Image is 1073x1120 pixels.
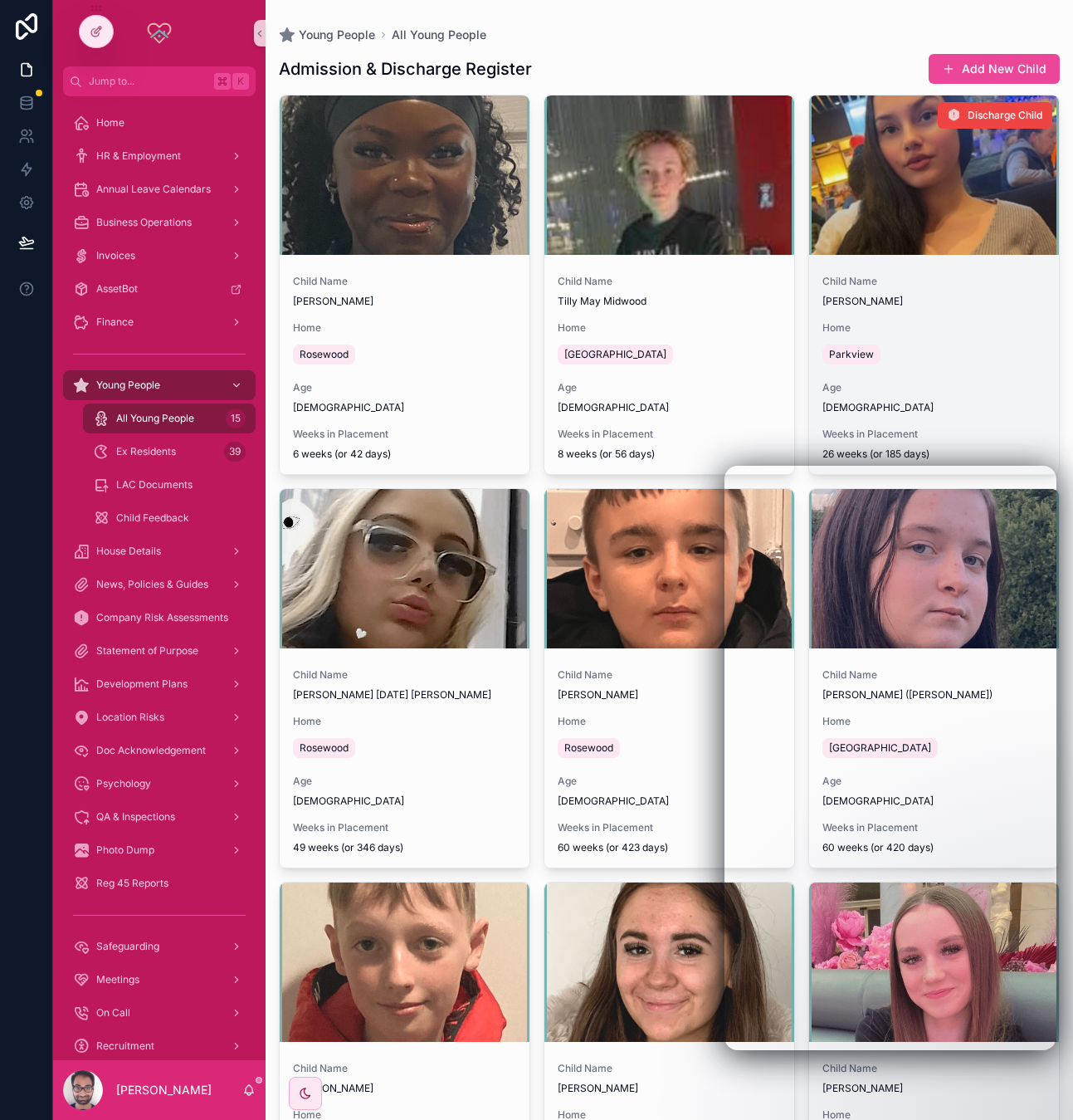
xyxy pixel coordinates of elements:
a: Annual Leave Calendars [63,174,256,204]
span: All Young People [116,412,194,425]
a: Invoices [63,241,256,271]
div: scrollable content [53,96,266,1060]
span: Age [293,381,516,394]
span: Discharge Child [968,109,1042,122]
span: [PERSON_NAME] [558,1082,781,1095]
p: [PERSON_NAME] [116,1082,212,1098]
span: Home [558,321,781,335]
span: Rosewood [564,741,613,755]
iframe: Intercom live chat [724,466,1056,1050]
a: On Call [63,998,256,1028]
span: Business Operations [96,216,192,229]
a: QA & Inspections [63,802,256,832]
span: [PERSON_NAME] [293,295,516,308]
span: Meetings [96,973,139,986]
span: [DEMOGRAPHIC_DATA] [558,401,781,414]
span: House Details [96,545,161,558]
span: Child Name [822,275,1046,288]
span: [PERSON_NAME] [558,688,781,702]
a: HR & Employment [63,141,256,171]
a: Location Risks [63,702,256,732]
span: Age [293,775,516,788]
span: 49 weeks (or 346 days) [293,841,516,854]
span: Annual Leave Calendars [96,183,211,196]
span: Invoices [96,249,135,262]
span: Young People [96,379,160,392]
span: Jump to... [89,75,207,88]
span: Home [558,715,781,728]
span: Weeks in Placement [293,428,516,441]
span: Weeks in Placement [558,821,781,834]
span: News, Policies & Guides [96,578,208,591]
div: 39 [224,442,246,462]
span: 60 weeks (or 423 days) [558,841,781,854]
span: Development Plans [96,677,188,691]
a: Home [63,108,256,138]
span: Home [822,321,1046,335]
span: Location Risks [96,711,164,724]
span: Child Name [558,1062,781,1075]
span: [PERSON_NAME] [DATE] [PERSON_NAME] [293,688,516,702]
span: Home [293,715,516,728]
button: Discharge Child [938,102,1052,129]
a: Psychology [63,769,256,799]
div: Isaac-Pickering_Profile-Pic [544,489,794,648]
span: Tilly May Midwood [558,295,781,308]
span: [PERSON_NAME] [293,1082,516,1095]
span: Child Name [293,1062,516,1075]
h1: Admission & Discharge Register [279,57,532,81]
a: Ex Residents39 [83,437,256,467]
a: Young People [63,370,256,400]
a: Recruitment [63,1031,256,1061]
span: [DEMOGRAPHIC_DATA] [822,401,1046,414]
span: Statement of Purpose [96,644,198,658]
span: HR & Employment [96,149,181,163]
a: Safeguarding [63,932,256,961]
div: Tilly-May-Midwood-_Profile-Pic [544,95,794,255]
span: Rosewood [300,741,349,755]
span: Ex Residents [116,445,176,458]
span: Young People [299,27,375,43]
a: Child Name[PERSON_NAME]HomeRosewoodAge[DEMOGRAPHIC_DATA]Weeks in Placement6 weeks (or 42 days) [279,95,530,475]
a: Child Name[PERSON_NAME] [DATE] [PERSON_NAME]HomeRosewoodAge[DEMOGRAPHIC_DATA]Weeks in Placement49... [279,488,530,868]
span: Weeks in Placement [558,428,781,441]
span: [PERSON_NAME] [822,1082,1046,1095]
a: Company Risk Assessments [63,603,256,633]
span: 26 weeks (or 185 days) [822,448,1046,461]
img: App logo [146,20,173,46]
span: Child Name [558,668,781,682]
div: Nikola-Smitkova_Profile-Pic [809,95,1059,255]
a: AssetBot [63,274,256,304]
span: Psychology [96,777,151,790]
span: Home [293,321,516,335]
a: LAC Documents [83,470,256,500]
a: Business Operations [63,208,256,237]
span: Weeks in Placement [293,821,516,834]
span: Company Risk Assessments [96,611,228,624]
a: Child Name[PERSON_NAME]HomeRosewoodAge[DEMOGRAPHIC_DATA]Weeks in Placement60 weeks (or 423 days) [544,488,795,868]
div: Ruby-Tuesday-Carter_Profile-Pic [280,489,529,648]
span: [DEMOGRAPHIC_DATA] [293,401,516,414]
span: Recruitment [96,1039,154,1053]
span: QA & Inspections [96,810,175,824]
span: Child Name [293,275,516,288]
a: All Young People15 [83,403,256,433]
span: Parkview [829,348,874,361]
a: Child Feedback [83,503,256,533]
div: Joanna-Amobi_Profile-Pic [280,95,529,255]
span: 6 weeks (or 42 days) [293,448,516,461]
div: Callum-Ogden_Profile-Pic [280,883,529,1042]
button: Jump to...K [63,66,256,96]
span: Child Feedback [116,511,189,525]
a: House Details [63,536,256,566]
a: All Young People [392,27,486,43]
span: AssetBot [96,282,138,296]
a: Photo Dump [63,835,256,865]
div: Ruby-Bhutta_Profile-Pic [544,883,794,1042]
span: Photo Dump [96,844,154,857]
a: Add New Child [929,54,1060,84]
span: Rosewood [300,348,349,361]
span: Age [822,381,1046,394]
span: Child Name [558,275,781,288]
